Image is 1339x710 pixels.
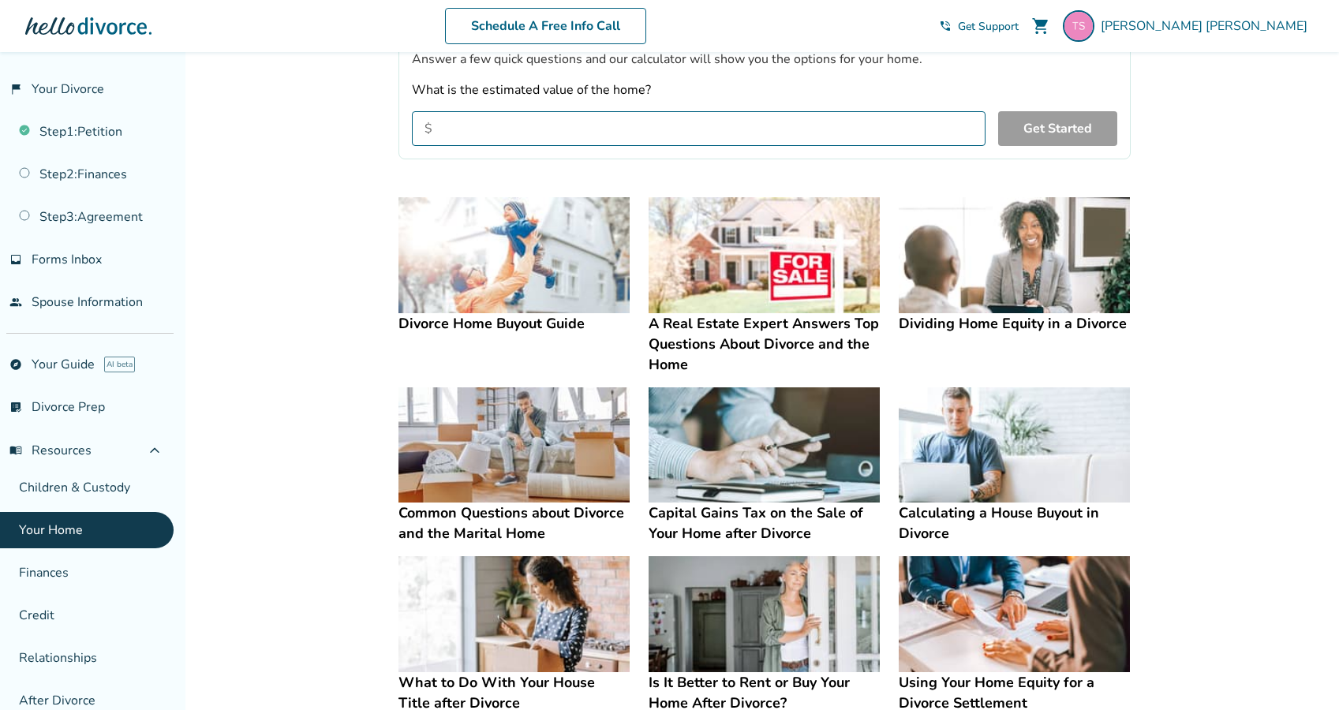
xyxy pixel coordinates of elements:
[649,556,880,672] img: Is It Better to Rent or Buy Your Home After Divorce?
[1101,17,1314,35] span: [PERSON_NAME] [PERSON_NAME]
[398,387,630,544] a: Common Questions about Divorce and the Marital HomeCommon Questions about Divorce and the Marital...
[9,401,22,413] span: list_alt_check
[958,19,1019,34] span: Get Support
[9,296,22,308] span: people
[1260,634,1339,710] iframe: Chat Widget
[939,20,952,32] span: phone_in_talk
[899,197,1130,334] a: Dividing Home Equity in a DivorceDividing Home Equity in a Divorce
[899,387,1130,544] a: Calculating a House Buyout in DivorceCalculating a House Buyout in Divorce
[649,387,880,544] a: Capital Gains Tax on the Sale of Your Home after DivorceCapital Gains Tax on the Sale of Your Hom...
[899,503,1130,544] h4: Calculating a House Buyout in Divorce
[649,313,880,375] h4: A Real Estate Expert Answers Top Questions About Divorce and the Home
[398,503,630,544] h4: Common Questions about Divorce and the Marital Home
[412,81,1117,99] label: What is the estimated value of the home?
[398,197,630,313] img: Divorce Home Buyout Guide
[32,251,102,268] span: Forms Inbox
[398,387,630,503] img: Common Questions about Divorce and the Marital Home
[1063,10,1094,42] img: 33spins@gmail.com
[398,197,630,334] a: Divorce Home Buyout GuideDivorce Home Buyout Guide
[649,197,880,375] a: A Real Estate Expert Answers Top Questions About Divorce and the HomeA Real Estate Expert Answers...
[899,313,1130,334] h4: Dividing Home Equity in a Divorce
[9,358,22,371] span: explore
[9,444,22,457] span: menu_book
[398,556,630,672] img: What to Do With Your House Title after Divorce
[899,556,1130,672] img: Using Your Home Equity for a Divorce Settlement
[649,197,880,313] img: A Real Estate Expert Answers Top Questions About Divorce and the Home
[1031,17,1050,35] span: shopping_cart
[9,83,22,95] span: flag_2
[649,387,880,503] img: Capital Gains Tax on the Sale of Your Home after Divorce
[412,50,1117,69] p: Answer a few quick questions and our calculator will show you the options for your home.
[445,8,646,44] a: Schedule A Free Info Call
[899,387,1130,503] img: Calculating a House Buyout in Divorce
[899,197,1130,313] img: Dividing Home Equity in a Divorce
[104,357,135,372] span: AI beta
[939,19,1019,34] a: phone_in_talkGet Support
[9,442,92,459] span: Resources
[998,111,1117,146] button: Get Started
[398,313,630,334] h4: Divorce Home Buyout Guide
[649,503,880,544] h4: Capital Gains Tax on the Sale of Your Home after Divorce
[145,441,164,460] span: expand_less
[9,253,22,266] span: inbox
